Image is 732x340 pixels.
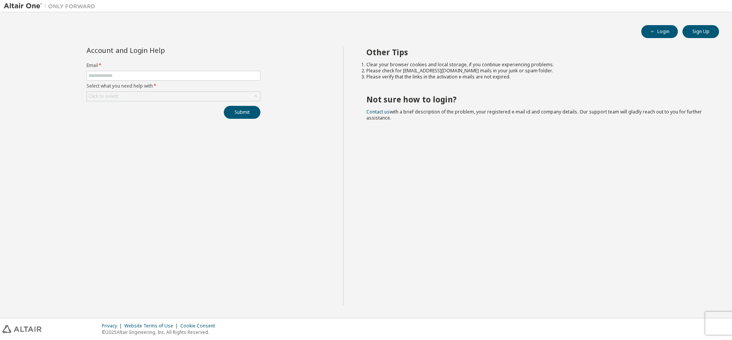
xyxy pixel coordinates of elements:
[366,109,702,121] span: with a brief description of the problem, your registered e-mail id and company details. Our suppo...
[87,83,260,89] label: Select what you need help with
[87,92,260,101] div: Click to select
[366,62,706,68] li: Clear your browser cookies and local storage, if you continue experiencing problems.
[366,94,706,104] h2: Not sure how to login?
[87,47,226,53] div: Account and Login Help
[87,62,260,69] label: Email
[682,25,719,38] button: Sign Up
[180,323,220,329] div: Cookie Consent
[102,323,124,329] div: Privacy
[102,329,220,335] p: © 2025 Altair Engineering, Inc. All Rights Reserved.
[366,74,706,80] li: Please verify that the links in the activation e-mails are not expired.
[124,323,180,329] div: Website Terms of Use
[2,325,42,333] img: altair_logo.svg
[224,106,260,119] button: Submit
[641,25,678,38] button: Login
[366,47,706,57] h2: Other Tips
[366,109,390,115] a: Contact us
[366,68,706,74] li: Please check for [EMAIL_ADDRESS][DOMAIN_NAME] mails in your junk or spam folder.
[88,93,118,99] div: Click to select
[4,2,99,10] img: Altair One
